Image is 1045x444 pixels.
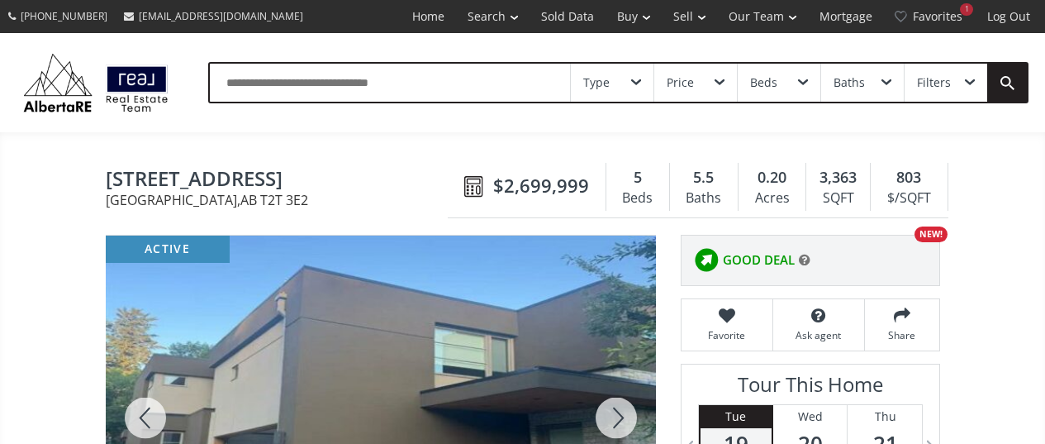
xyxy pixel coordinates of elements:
div: active [106,236,230,263]
span: $2,699,999 [493,173,589,198]
span: [PHONE_NUMBER] [21,9,107,23]
a: [EMAIL_ADDRESS][DOMAIN_NAME] [116,1,311,31]
img: Logo [17,50,175,116]
div: 5.5 [678,167,729,189]
div: 5 [615,167,661,189]
div: NEW! [914,227,948,242]
span: [EMAIL_ADDRESS][DOMAIN_NAME] [139,9,303,23]
div: Wed [773,405,847,428]
div: 0.20 [747,167,797,189]
img: rating icon [690,244,723,277]
div: Baths [678,186,729,211]
div: Type [583,77,610,88]
div: 1 [960,3,973,16]
span: [GEOGRAPHIC_DATA] , AB T2T 3E2 [106,193,456,207]
div: Beds [615,186,661,211]
div: Acres [747,186,797,211]
span: GOOD DEAL [723,251,795,269]
div: 803 [879,167,938,189]
div: Thu [848,405,922,428]
span: 3,363 [819,167,857,189]
div: Tue [701,405,772,428]
div: Baths [834,77,865,88]
h3: Tour This Home [698,373,923,404]
div: Filters [917,77,951,88]
span: Ask agent [781,328,856,342]
span: Share [873,328,931,342]
div: SQFT [815,186,862,211]
div: $/SQFT [879,186,938,211]
div: Beds [750,77,777,88]
div: Price [667,77,694,88]
span: Favorite [690,328,764,342]
span: 3926 9 Street SW [106,168,456,193]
